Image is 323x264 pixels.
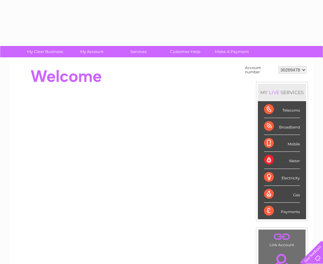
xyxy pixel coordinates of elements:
a: Customer Help [160,46,211,57]
a: Services [113,46,164,57]
a: Make A Payment [207,46,257,57]
div: Water [264,152,300,169]
a: My Account [66,46,117,57]
div: Broadband [264,118,300,135]
td: Account number [243,64,277,76]
td: Link Account [258,229,306,249]
a: . [260,231,304,242]
div: Telecoms [264,101,300,118]
div: Payments [264,203,300,219]
div: Mobile [264,135,300,152]
div: MY SERVICES [258,84,306,101]
div: Electricity [264,169,300,186]
div: Gas [264,186,300,203]
div: LIVE [268,90,281,95]
a: My Clear Business [20,46,70,57]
